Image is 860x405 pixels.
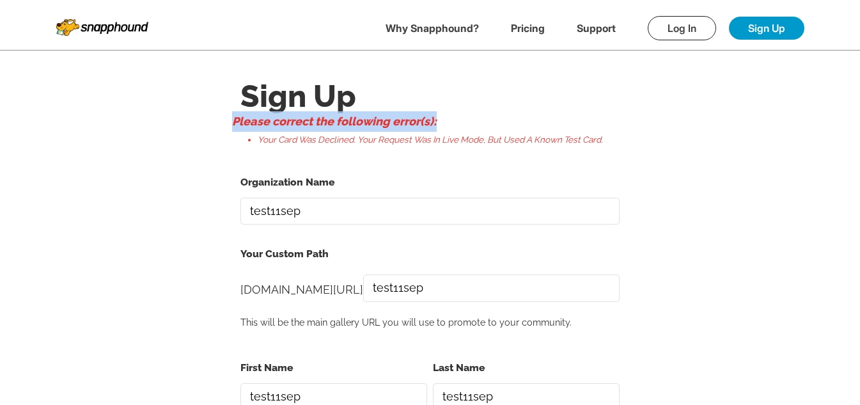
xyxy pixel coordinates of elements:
[240,173,620,191] label: Organization Name
[232,115,437,128] b: Please correct the following error(s):
[648,16,716,40] a: Log In
[386,22,479,35] a: Why Snapphound?
[511,22,545,35] a: Pricing
[258,132,629,147] li: Your card was declined. Your request was in live mode, but used a known test card.
[729,17,804,40] a: Sign Up
[240,245,620,263] label: Your Custom Path
[433,359,620,377] label: Last Name
[56,14,148,36] img: Snapphound Logo
[240,81,620,111] h1: Sign Up
[577,22,616,35] a: Support
[240,283,363,296] span: [DOMAIN_NAME][URL]
[240,317,572,328] small: This will be the main gallery URL you will use to promote to your community.
[240,359,427,377] label: First Name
